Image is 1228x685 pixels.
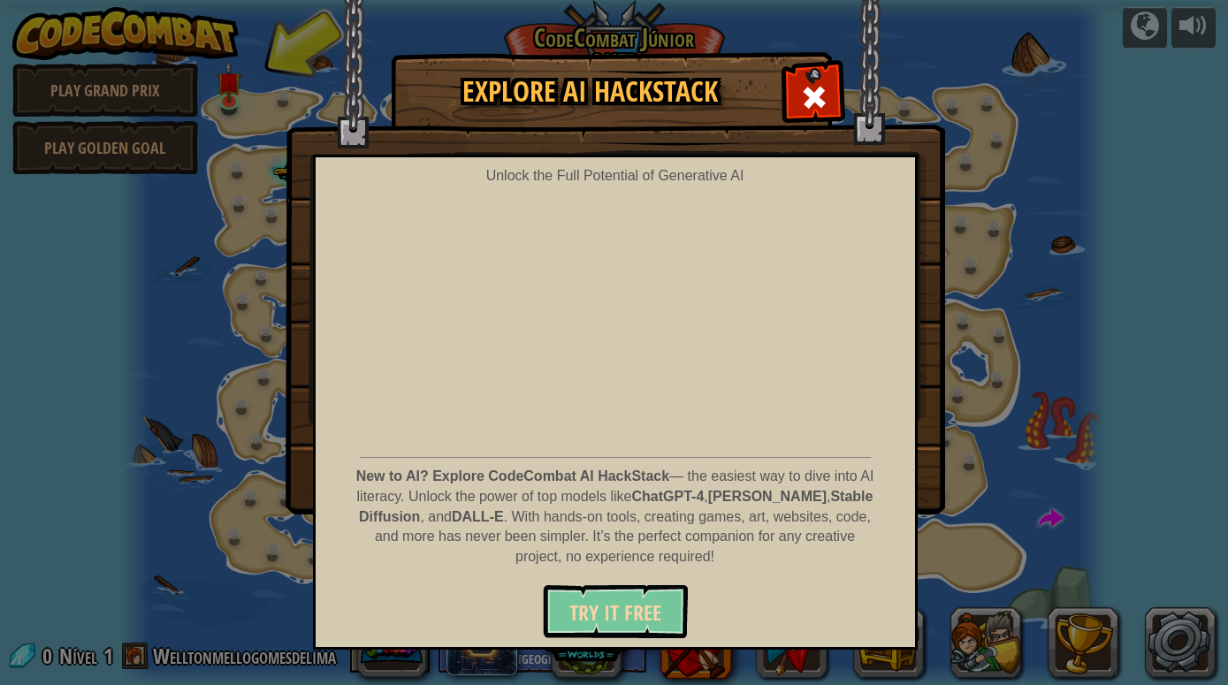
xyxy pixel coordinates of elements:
strong: Stable Diffusion [359,489,873,524]
strong: DALL-E [452,509,504,524]
button: Try It Free [543,585,688,638]
h1: Explore AI HackStack [409,76,772,107]
strong: ChatGPT-4 [632,489,705,504]
strong: [PERSON_NAME] [708,489,827,504]
div: Unlock the Full Potential of Generative AI [324,166,906,186]
span: Try It Free [569,598,661,627]
p: — the easiest way to dive into AI literacy. Unlock the power of top models like , , , and . With ... [353,467,876,567]
strong: New to AI? Explore CodeCombat AI HackStack [356,468,669,483]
